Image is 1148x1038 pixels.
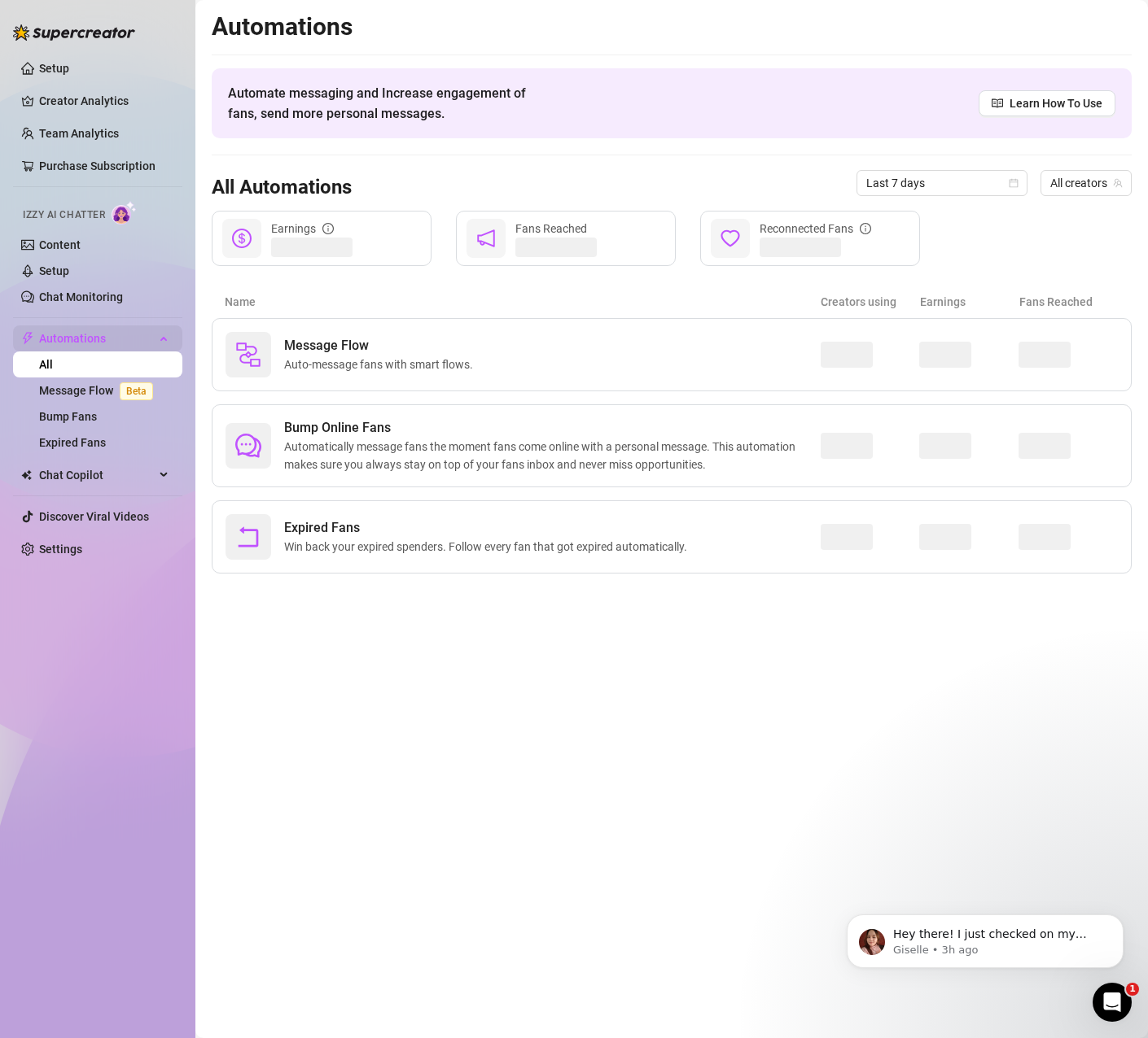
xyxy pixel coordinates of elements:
[284,355,480,373] span: Auto-message fans with smart flows.
[39,462,155,488] span: Chat Copilot
[284,336,480,355] span: Message Flow
[235,524,261,550] span: rollback
[112,201,137,225] img: AI Chatter
[1019,293,1119,311] article: Fans Reached
[225,293,821,311] article: Name
[228,83,541,124] span: Automate messaging and Increase engagement of fans, send more personal messages.
[271,220,334,238] div: Earnings
[992,98,1003,109] span: read
[39,543,82,556] a: Settings
[1113,178,1123,188] span: team
[322,223,334,234] span: info-circle
[821,293,920,311] article: Creators using
[212,175,352,201] h3: All Automations
[39,510,149,523] a: Discover Viral Videos
[212,11,1132,42] h2: Automations
[39,127,119,140] a: Team Analytics
[39,290,123,303] a: Chat Monitoring
[1050,171,1122,195] span: All creators
[1009,178,1019,188] span: calendar
[1010,94,1102,112] span: Learn How To Use
[39,436,106,449] a: Expired Fans
[721,229,740,248] span: heart
[1093,983,1132,1022] iframe: Intercom live chat
[979,90,1115,116] a: Learn How To Use
[120,382,153,400] span: Beta
[39,325,155,351] span: Automations
[476,229,496,248] span: notification
[13,24,135,41] img: logo-BBDzfeDw.svg
[23,207,105,223] span: Izzy AI Chatter
[860,223,871,234] span: info-circle
[39,88,169,114] a: Creator Analytics
[232,229,252,248] span: dollar
[284,438,821,473] span: Automatically message fans the moment fans come online with a personal message. This automation m...
[920,293,1019,311] article: Earnings
[39,384,160,397] a: Message FlowBeta
[21,332,34,345] span: thunderbolt
[515,222,587,235] span: Fans Reached
[284,518,694,538] span: Expired Fans
[866,171,1018,195] span: Last 7 days
[39,238,81,251] a: Content
[284,538,694,556] span: Win back your expired spenders. Follow every fan that got expired automatically.
[21,469,32,481] img: Chat Copilot
[284,418,821,438] span: Bump Online Fans
[39,410,97,423] a: Bump Fans
[235,433,261,459] span: comment
[822,880,1148,994] iframe: Intercom notifications message
[39,264,69,277] a: Setup
[235,342,261,368] img: svg%3e
[39,62,69,75] a: Setup
[39,358,53,371] a: All
[39,159,156,172] a: Purchase Subscription
[1126,983,1139,996] span: 1
[760,220,871,238] div: Reconnected Fans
